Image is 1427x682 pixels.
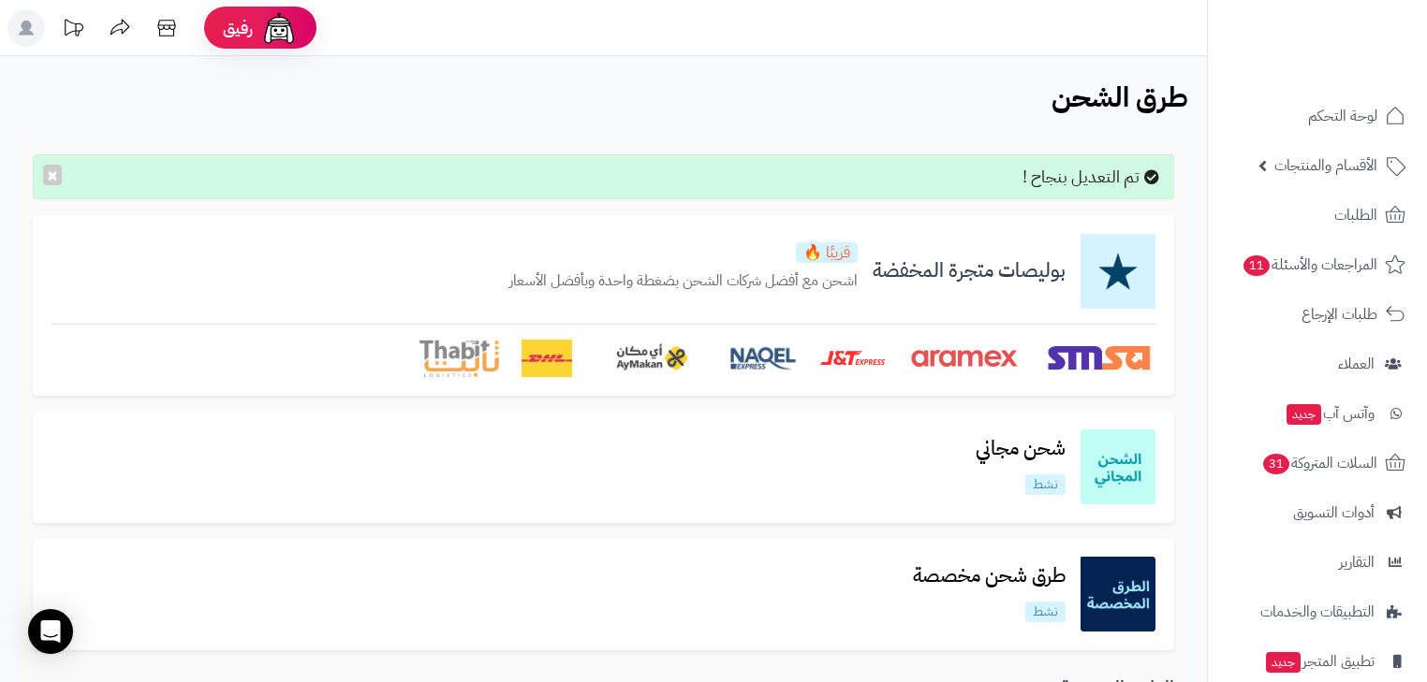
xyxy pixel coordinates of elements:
[1260,599,1375,625] span: التطبيقات والخدمات
[1287,404,1321,425] span: جديد
[1219,540,1416,585] a: التقارير
[1334,202,1377,228] span: الطلبات
[1274,152,1377,179] span: الأقسام والمنتجات
[509,270,858,292] p: اشحن مع أفضل شركات الشحن بضغطة واحدة وبأفضل الأسعار
[1219,441,1416,486] a: السلات المتروكة31
[1219,589,1416,634] a: التطبيقات والخدمات
[1219,341,1416,386] a: العملاء
[28,609,73,654] div: Open Intercom Messenger
[1285,400,1375,427] span: وآتس آب
[1302,301,1377,327] span: طلبات الإرجاع
[898,565,1081,622] a: طرق شحن مخصصةنشط
[1025,602,1066,622] p: نشط
[1243,255,1270,276] span: 11
[1219,193,1416,238] a: الطلبات
[260,9,298,47] img: ai-face.png
[819,340,886,377] img: J&T Express
[1025,474,1066,495] p: نشط
[961,438,1081,495] a: شحن مجانينشط
[1308,103,1377,129] span: لوحة التحكم
[908,340,1021,377] img: Aramex
[1043,340,1155,377] img: SMSA
[796,242,858,263] p: قريبًا 🔥
[898,565,1081,587] h3: طرق شحن مخصصة
[858,260,1081,282] h3: بوليصات متجرة المخفضة
[419,340,499,377] img: Thabit
[1266,652,1301,673] span: جديد
[729,340,797,377] img: Naqel
[1261,450,1377,476] span: السلات المتروكة
[1219,94,1416,138] a: لوحة التحكم
[1263,454,1289,474] span: 31
[1219,292,1416,337] a: طلبات الإرجاع
[1338,351,1375,377] span: العملاء
[33,154,1174,199] div: تم التعديل بنجاح !
[1242,252,1377,278] span: المراجعات والأسئلة
[1293,500,1375,526] span: أدوات التسويق
[595,340,707,377] img: AyMakan
[1219,391,1416,436] a: وآتس آبجديد
[43,165,62,185] button: ×
[223,17,253,39] span: رفيق
[1052,76,1188,118] b: طرق الشحن
[961,438,1081,459] h3: شحن مجاني
[50,9,96,51] a: تحديثات المنصة
[1219,490,1416,535] a: أدوات التسويق
[1339,549,1375,575] span: التقارير
[1219,242,1416,287] a: المراجعات والأسئلة11
[1264,648,1375,675] span: تطبيق المتجر
[522,340,571,377] img: DHL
